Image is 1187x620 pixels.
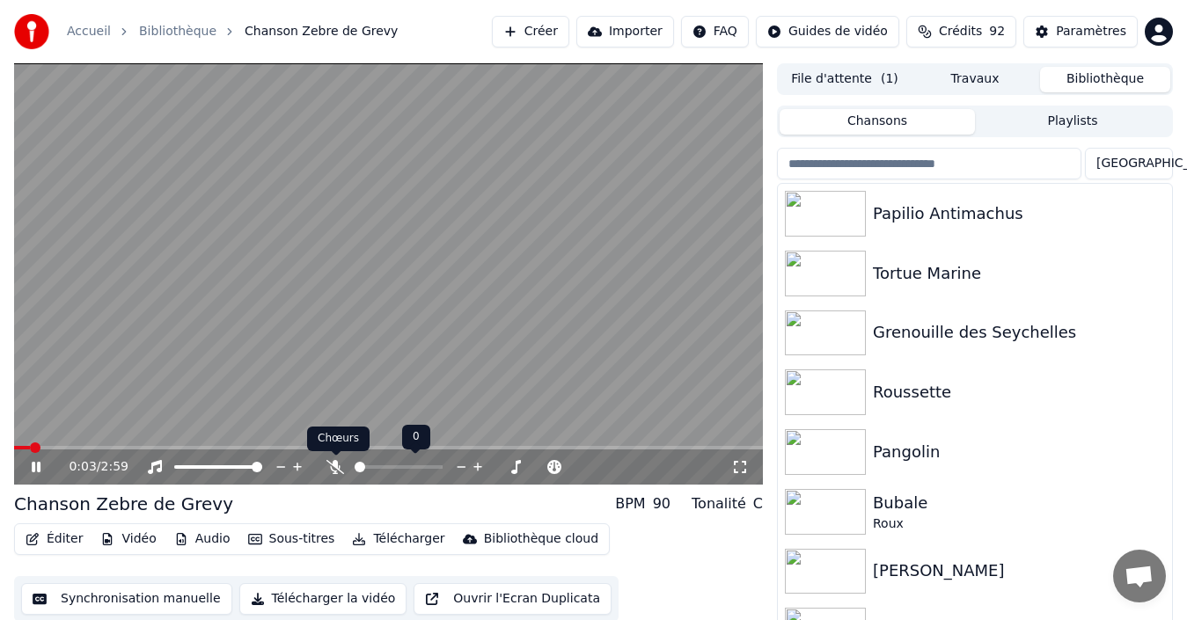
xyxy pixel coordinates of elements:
div: 90 [653,493,670,514]
button: FAQ [681,16,749,47]
div: Tortue Marine [873,261,1165,286]
button: Travaux [910,67,1040,92]
img: youka [14,14,49,49]
div: Pangolin [873,440,1165,464]
div: Chœurs [307,427,370,451]
button: Ouvrir l'Ecran Duplicata [414,583,612,615]
span: ( 1 ) [881,70,898,88]
span: Crédits [939,23,982,40]
button: Sous-titres [241,527,342,551]
span: 2:59 [101,458,128,476]
div: BPM [615,493,645,514]
div: Bubale [873,491,1165,515]
div: Paramètres [1056,23,1126,40]
a: Bibliothèque [139,23,216,40]
button: Chansons [780,109,975,135]
a: Accueil [67,23,111,40]
div: Grenouille des Seychelles [873,320,1165,345]
div: Bibliothèque cloud [484,530,598,548]
button: Synchronisation manuelle [21,583,232,615]
button: Playlists [975,109,1170,135]
div: / [69,458,111,476]
button: Audio [167,527,238,551]
span: 0:03 [69,458,96,476]
div: Papilio Antimachus [873,201,1165,226]
div: Roux [873,515,1165,533]
nav: breadcrumb [67,23,398,40]
button: Télécharger la vidéo [239,583,407,615]
div: Chanson Zebre de Grevy [14,492,233,516]
button: Vidéo [93,527,163,551]
div: 0 [402,425,430,449]
div: Roussette [873,380,1165,405]
button: Paramètres [1023,16,1138,47]
div: [PERSON_NAME] [873,558,1165,583]
button: File d'attente [780,67,910,92]
button: Importer [576,16,674,47]
div: Ouvrir le chat [1113,550,1166,602]
button: Télécharger [345,527,451,551]
button: Créer [492,16,569,47]
span: 92 [989,23,1005,40]
span: Chanson Zebre de Grevy [245,23,398,40]
div: Tonalité [692,493,746,514]
div: C [753,493,763,514]
button: Bibliothèque [1040,67,1170,92]
button: Guides de vidéo [756,16,899,47]
button: Crédits92 [906,16,1016,47]
button: Éditer [18,527,90,551]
